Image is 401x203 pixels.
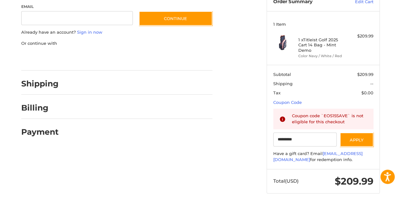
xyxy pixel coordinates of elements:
[340,132,373,147] button: Apply
[21,4,133,10] label: Email
[298,53,347,59] li: Color Navy / White / Red
[77,30,102,35] a: Sign in now
[292,113,367,125] div: Coupon code `EOS15SAVE` is not eligible for this checkout
[357,72,373,77] span: $209.99
[273,100,302,105] a: Coupon Code
[21,29,212,36] p: Already have an account?
[21,127,59,137] h2: Payment
[273,90,281,95] span: Tax
[21,79,59,89] h2: Shipping
[370,81,373,86] span: --
[21,40,212,47] p: Or continue with
[273,132,337,147] input: Gift Certificate or Coupon Code
[139,11,212,26] button: Continue
[298,37,347,53] h4: 1 x Titleist Golf 2025 Cart 14 Bag - Mint Demo
[273,81,293,86] span: Shipping
[348,33,373,39] div: $209.99
[361,90,373,95] span: $0.00
[335,175,373,187] span: $209.99
[19,53,67,64] iframe: PayPal-paypal
[273,178,299,184] span: Total (USD)
[273,22,373,27] h3: 1 Item
[273,151,373,163] div: Have a gift card? Email for redemption info.
[21,103,58,113] h2: Billing
[273,72,291,77] span: Subtotal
